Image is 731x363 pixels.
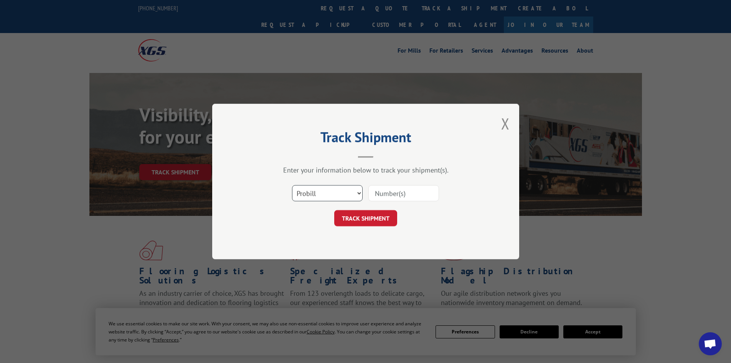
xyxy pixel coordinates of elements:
a: Open chat [699,332,722,355]
button: TRACK SHIPMENT [334,210,397,226]
input: Number(s) [368,185,439,201]
div: Enter your information below to track your shipment(s). [251,166,481,174]
button: Close modal [501,113,510,134]
h2: Track Shipment [251,132,481,146]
